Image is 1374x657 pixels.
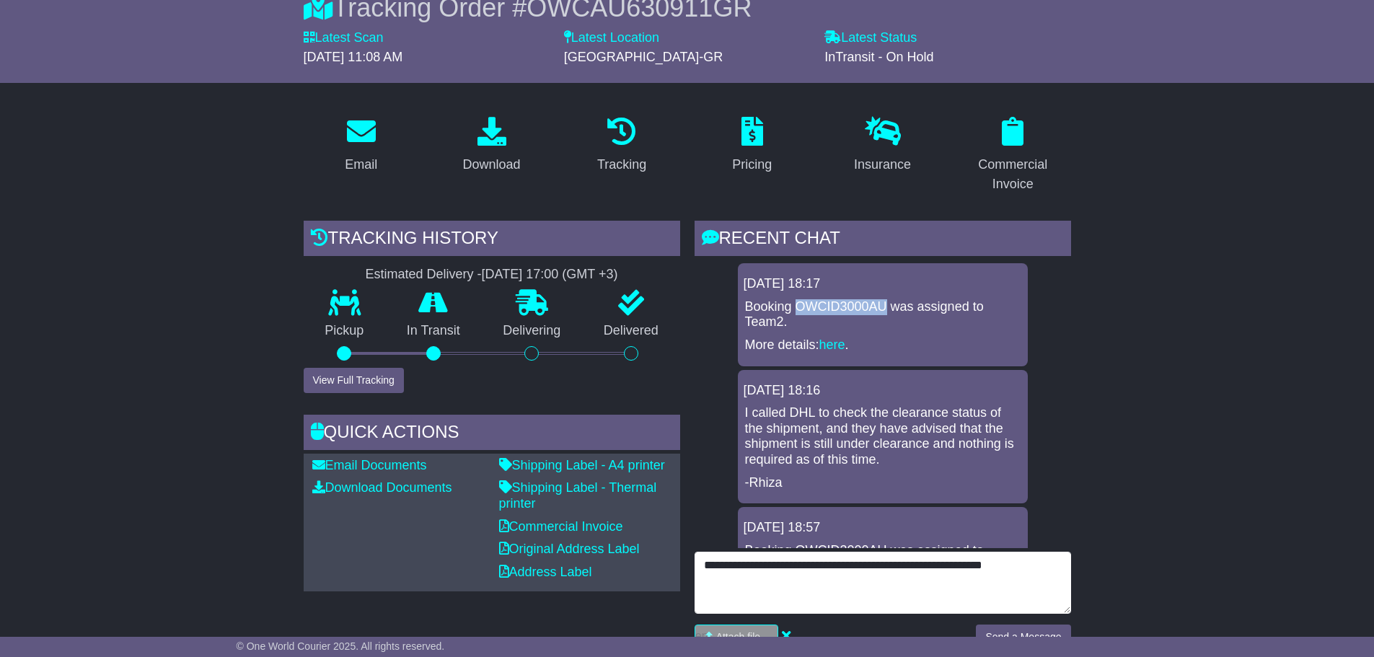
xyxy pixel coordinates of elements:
a: Commercial Invoice [499,519,623,534]
p: I called DHL to check the clearance status of the shipment, and they have advised that the shipme... [745,405,1021,467]
a: Tracking [588,112,656,180]
a: Shipping Label - A4 printer [499,458,665,472]
span: © One World Courier 2025. All rights reserved. [237,640,445,652]
p: Delivering [482,323,583,339]
p: More details: . [745,338,1021,353]
div: [DATE] 18:57 [744,520,1022,536]
div: Pricing [732,155,772,175]
div: Quick Actions [304,415,680,454]
span: [GEOGRAPHIC_DATA]-GR [564,50,723,64]
a: Commercial Invoice [955,112,1071,199]
p: In Transit [385,323,482,339]
div: Tracking [597,155,646,175]
button: View Full Tracking [304,368,404,393]
div: Email [345,155,377,175]
span: InTransit - On Hold [824,50,933,64]
div: Download [462,155,520,175]
a: Original Address Label [499,542,640,556]
div: Insurance [854,155,911,175]
a: here [819,338,845,352]
div: [DATE] 18:17 [744,276,1022,292]
p: Booking OWCID3000AU was assigned to Team2. [745,543,1021,574]
a: Address Label [499,565,592,579]
div: Tracking history [304,221,680,260]
label: Latest Scan [304,30,384,46]
a: Download [453,112,529,180]
div: RECENT CHAT [695,221,1071,260]
p: -Rhiza [745,475,1021,491]
a: Insurance [845,112,920,180]
a: Shipping Label - Thermal printer [499,480,657,511]
p: Booking OWCID3000AU was assigned to Team2. [745,299,1021,330]
p: Pickup [304,323,386,339]
p: Delivered [582,323,680,339]
a: Email Documents [312,458,427,472]
label: Latest Location [564,30,659,46]
div: [DATE] 18:16 [744,383,1022,399]
a: Pricing [723,112,781,180]
a: Email [335,112,387,180]
span: [DATE] 11:08 AM [304,50,403,64]
div: Commercial Invoice [964,155,1062,194]
a: Download Documents [312,480,452,495]
label: Latest Status [824,30,917,46]
button: Send a Message [976,625,1070,650]
div: Estimated Delivery - [304,267,680,283]
div: [DATE] 17:00 (GMT +3) [482,267,618,283]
